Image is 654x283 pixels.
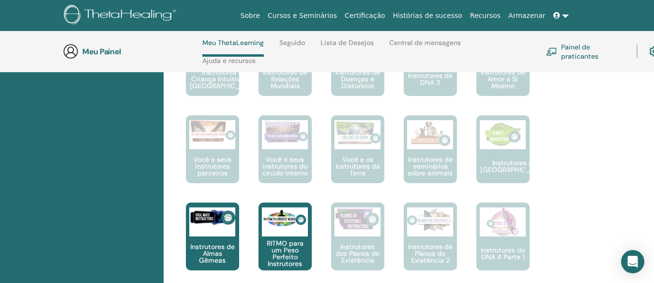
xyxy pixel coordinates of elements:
[335,120,380,145] img: Você e os Instrutores da Terra
[408,155,453,177] font: Instrutores de seminários sobre animais
[466,7,504,25] a: Recursos
[193,155,231,177] font: Você e seus instrutores parceiros
[476,115,530,203] a: Instrutores do Seminário de Plantas Instrutores do [GEOGRAPHIC_DATA]
[393,12,462,19] font: Histórias de sucesso
[189,207,235,228] img: Instrutores de Almas Gêmeas
[546,41,625,62] a: Painel de praticantes
[480,158,549,174] font: Instrutores do [GEOGRAPHIC_DATA]
[335,155,380,177] font: Você e os Instrutores da Terra
[241,12,260,19] font: Sobre
[481,246,525,261] font: Instrutores do DNA 4 Parte 1
[345,12,385,19] font: Certificação
[389,39,461,54] a: Central de mensagens
[202,57,256,72] a: Ajuda e recursos
[190,68,259,90] font: Instrutores da Criança Intuitiva em [GEOGRAPHIC_DATA]
[202,39,264,57] a: Meu ThetaLearning
[407,120,453,149] img: Instrutores de seminários sobre animais
[341,7,389,25] a: Certificação
[267,239,304,268] font: RITMO para um Peso Perfeito Instrutores
[320,39,374,54] a: Lista de Desejos
[279,38,305,47] font: Seguido
[259,115,312,203] a: Você e seus instrutores do círculo interno Você e seus instrutores do círculo interno
[480,207,526,236] img: Instrutores do DNA 4 Parte 1
[508,12,545,19] font: Armazenar
[279,39,305,54] a: Seguido
[186,115,239,203] a: Você e seus instrutores parceiros Você e seus instrutores parceiros
[189,120,235,142] img: Você e seus instrutores parceiros
[190,242,235,265] font: Instrutores de Almas Gêmeas
[335,68,380,90] font: Instrutores de Doenças e Distúrbios
[504,7,549,25] a: Armazenar
[481,68,525,90] font: Instrutores de Amor a Si Mesmo
[407,207,453,233] img: Instrutores de Planos de Existência 2
[264,7,341,25] a: Cursos e Seminários
[408,242,453,265] font: Instrutores de Planos de Existência 2
[470,12,501,19] font: Recursos
[262,120,308,143] img: Você e seus instrutores do círculo interno
[331,115,384,203] a: Você e os Instrutores da Terra Você e os Instrutores da Terra
[480,120,526,149] img: Instrutores do Seminário de Plantas
[320,38,374,47] font: Lista de Desejos
[268,12,337,19] font: Cursos e Seminários
[335,242,380,265] font: Instrutores dos Planos de Existência
[389,38,461,47] font: Central de mensagens
[64,5,180,27] img: logo.png
[262,207,308,230] img: RITMO para um Peso Perfeito Instrutores
[202,56,256,65] font: Ajuda e recursos
[263,68,307,90] font: Instrutores de Relações Mundiais
[561,43,598,61] font: Painel de praticantes
[202,38,264,47] font: Meu ThetaLearning
[237,7,264,25] a: Sobre
[389,7,466,25] a: Histórias de sucesso
[335,207,380,231] img: Instrutores dos Planos de Existência
[63,44,78,59] img: generic-user-icon.jpg
[82,47,121,57] font: Meu Painel
[621,250,644,273] div: Open Intercom Messenger
[404,115,457,203] a: Instrutores de seminários sobre animais Instrutores de seminários sobre animais
[262,155,308,177] font: Você e seus instrutores do círculo interno
[408,71,453,87] font: Instrutores de DNA 3
[546,47,557,56] img: chalkboard-teacher.svg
